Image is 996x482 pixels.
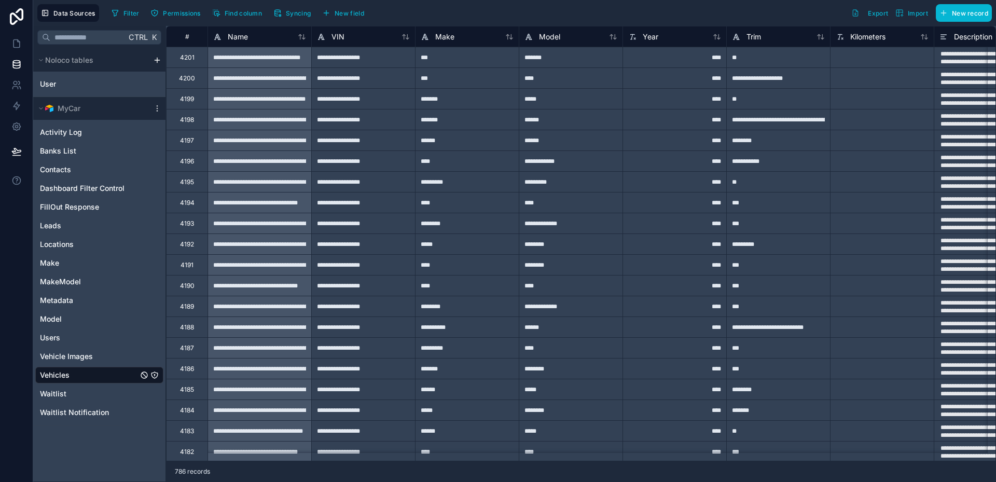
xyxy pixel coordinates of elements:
div: 4189 [180,302,194,311]
div: 4196 [180,157,194,166]
button: New record [936,4,992,22]
button: Permissions [147,5,204,21]
span: Syncing [286,9,311,17]
button: New field [319,5,368,21]
div: 4199 [180,95,194,103]
span: Name [228,32,248,42]
div: 4184 [180,406,195,415]
div: 4190 [180,282,195,290]
span: 786 records [175,467,210,476]
span: VIN [331,32,344,42]
span: Export [868,9,888,17]
span: Year [643,32,658,42]
span: Data Sources [53,9,95,17]
span: Find column [225,9,262,17]
div: 4200 [179,74,195,82]
span: Make [435,32,454,42]
span: Description [954,32,992,42]
button: Filter [107,5,143,21]
span: Ctrl [128,31,149,44]
button: Export [848,4,892,22]
button: Data Sources [37,4,99,22]
button: Import [892,4,932,22]
span: K [150,34,158,41]
a: Permissions [147,5,208,21]
button: Syncing [270,5,314,21]
a: New record [932,4,992,22]
span: New record [952,9,988,17]
span: Kilometers [850,32,886,42]
span: Filter [123,9,140,17]
div: 4185 [180,385,194,394]
div: # [174,33,200,40]
div: 4182 [180,448,194,456]
div: 4187 [180,344,194,352]
span: Model [539,32,560,42]
div: 4186 [180,365,194,373]
span: New field [335,9,364,17]
span: Import [908,9,928,17]
div: 4192 [180,240,194,249]
div: 4191 [181,261,193,269]
div: 4193 [180,219,194,228]
div: 4201 [180,53,195,62]
div: 4197 [180,136,194,145]
span: Trim [746,32,761,42]
span: Permissions [163,9,200,17]
div: 4194 [180,199,195,207]
div: 4188 [180,323,194,332]
button: Find column [209,5,266,21]
div: 4195 [180,178,194,186]
div: 4183 [180,427,194,435]
a: Syncing [270,5,319,21]
div: 4198 [180,116,194,124]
